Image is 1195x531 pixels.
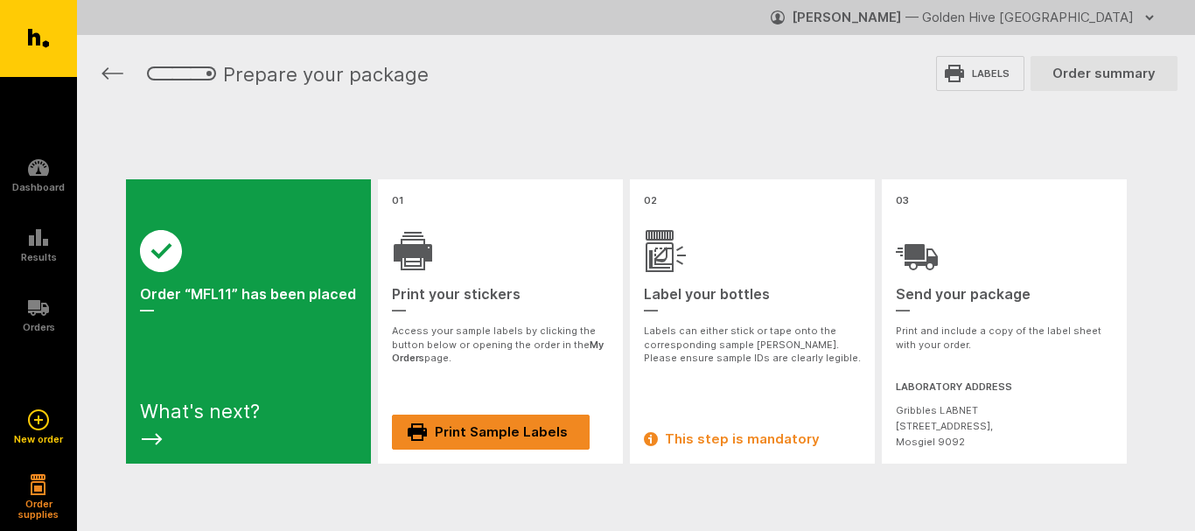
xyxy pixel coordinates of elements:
h2: Print your stickers [392,286,609,318]
h3: Laboratory address [896,380,1113,395]
h5: Orders [23,322,55,332]
div: What's next? [140,401,357,422]
h5: Results [21,252,57,262]
a: Print Sample Labels [392,415,590,450]
button: [PERSON_NAME] — Golden Hive [GEOGRAPHIC_DATA] [771,3,1160,31]
div: 01 [392,193,609,209]
h5: Dashboard [12,182,65,192]
a: Order summary [1031,56,1178,91]
p: Access your sample labels by clicking the button below or opening the order in the page. [392,325,609,367]
div: 03 [896,193,1113,209]
h1: Prepare your package [223,60,429,87]
span: — Golden Hive [GEOGRAPHIC_DATA] [905,9,1134,25]
div: — [644,302,861,318]
h2: Order “MFL11” has been placed [140,286,357,318]
a: Labels [936,56,1024,91]
div: Gribbles LABNET [STREET_ADDRESS], Mosgiel 9092 [896,402,1113,450]
div: — [896,302,1113,318]
span: This step is mandatory [665,429,820,450]
div: — [140,302,357,318]
p: Labels can either stick or tape onto the corresponding sample [PERSON_NAME]. Please ensure sample... [644,325,861,367]
h5: New order [14,434,63,444]
h2: Label your bottles [644,286,861,318]
a: My Orders [392,339,604,365]
h2: Send your package [896,286,1113,318]
div: — [392,302,609,318]
strong: [PERSON_NAME] [792,9,902,25]
p: Print and include a copy of the label sheet with your order. [896,325,1113,353]
h5: Order supplies [12,499,65,520]
div: 02 [644,193,861,209]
